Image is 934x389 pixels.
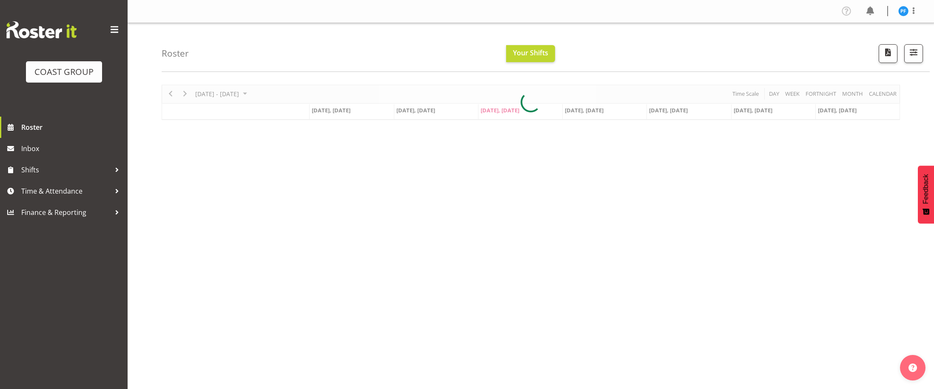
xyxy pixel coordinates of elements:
[21,142,123,155] span: Inbox
[506,45,555,62] button: Your Shifts
[922,174,930,204] span: Feedback
[21,163,111,176] span: Shifts
[898,6,908,16] img: phillip-fepuleai8988.jpg
[34,66,94,78] div: COAST GROUP
[918,166,934,223] button: Feedback - Show survey
[21,185,111,197] span: Time & Attendance
[513,48,548,57] span: Your Shifts
[879,44,897,63] button: Download a PDF of the roster according to the set date range.
[6,21,77,38] img: Rosterit website logo
[21,121,123,134] span: Roster
[21,206,111,219] span: Finance & Reporting
[904,44,923,63] button: Filter Shifts
[908,363,917,372] img: help-xxl-2.png
[162,49,189,58] h4: Roster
